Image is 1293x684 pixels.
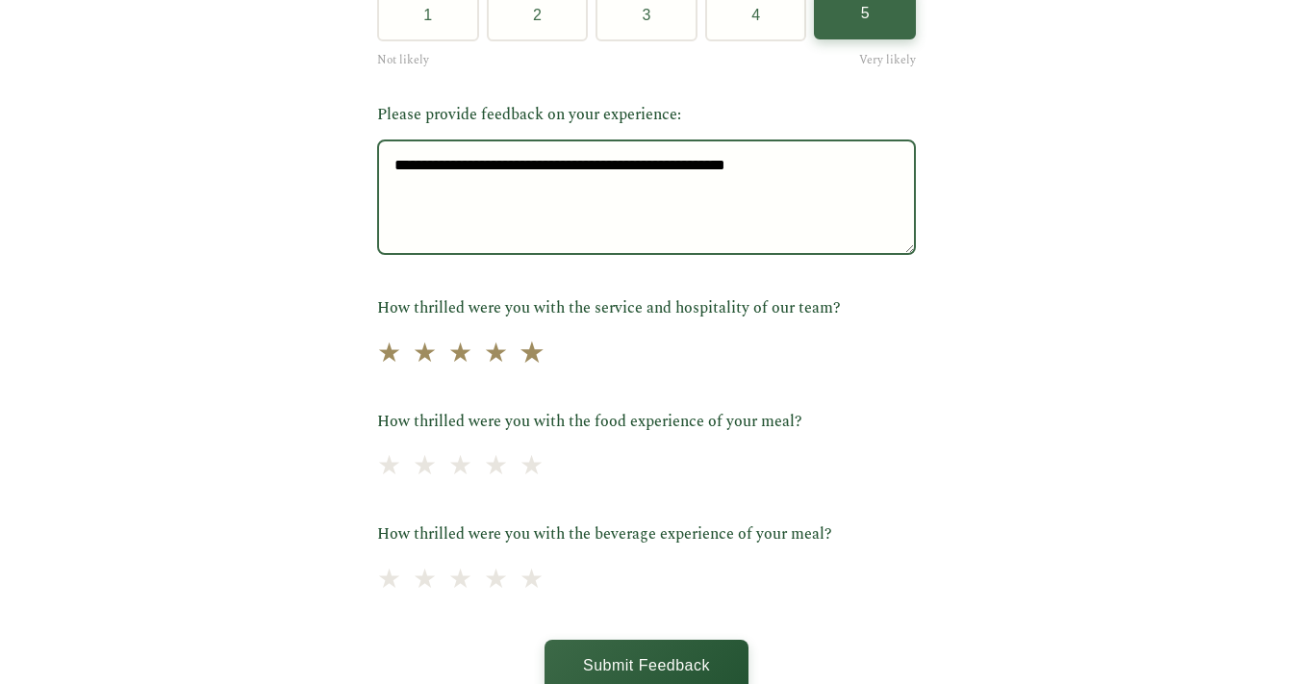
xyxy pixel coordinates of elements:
[377,445,401,489] span: ★
[377,103,916,128] label: Please provide feedback on your experience:
[413,445,437,489] span: ★
[519,330,545,377] span: ★
[413,333,437,376] span: ★
[448,445,472,489] span: ★
[377,296,916,321] label: How thrilled were you with the service and hospitality of our team?
[484,333,508,376] span: ★
[377,333,401,376] span: ★
[520,559,544,602] span: ★
[377,51,429,69] span: Not likely
[377,522,916,547] label: How thrilled were you with the beverage experience of your meal?
[377,559,401,602] span: ★
[448,559,472,602] span: ★
[413,559,437,602] span: ★
[448,333,472,376] span: ★
[520,445,544,489] span: ★
[377,410,916,435] label: How thrilled were you with the food experience of your meal?
[484,559,508,602] span: ★
[484,445,508,489] span: ★
[859,51,916,69] span: Very likely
